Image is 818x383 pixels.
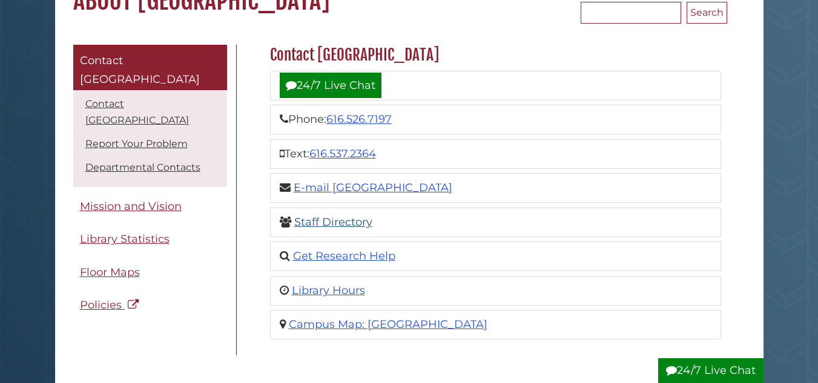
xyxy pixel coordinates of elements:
[658,358,764,383] button: 24/7 Live Chat
[73,226,227,253] a: Library Statistics
[80,298,122,312] span: Policies
[292,284,365,297] a: Library Hours
[80,266,140,279] span: Floor Maps
[73,45,227,90] a: Contact [GEOGRAPHIC_DATA]
[264,45,727,65] h2: Contact [GEOGRAPHIC_DATA]
[687,2,727,24] button: Search
[293,249,395,263] a: Get Research Help
[80,232,170,246] span: Library Statistics
[85,162,200,173] a: Departmental Contacts
[270,105,721,134] li: Phone:
[280,73,381,98] a: 24/7 Live Chat
[73,193,227,220] a: Mission and Vision
[73,292,227,319] a: Policies
[73,45,227,325] div: Guide Pages
[294,181,452,194] a: E-mail [GEOGRAPHIC_DATA]
[80,200,182,213] span: Mission and Vision
[85,138,188,149] a: Report Your Problem
[289,318,487,331] a: Campus Map: [GEOGRAPHIC_DATA]
[85,98,189,126] a: Contact [GEOGRAPHIC_DATA]
[326,113,392,126] a: 616.526.7197
[73,259,227,286] a: Floor Maps
[270,139,721,169] li: Text:
[309,147,376,160] a: 616.537.2364
[80,54,200,87] span: Contact [GEOGRAPHIC_DATA]
[294,215,372,229] a: Staff Directory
